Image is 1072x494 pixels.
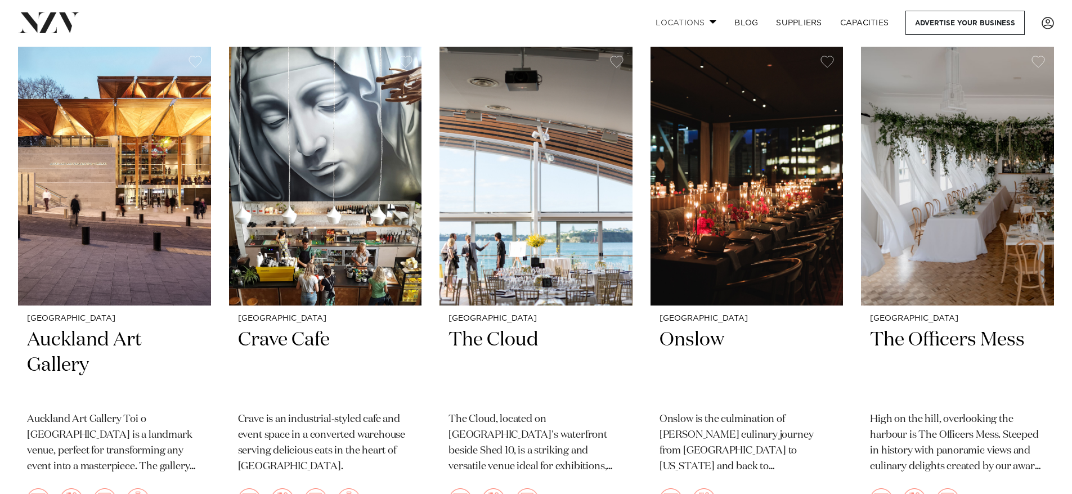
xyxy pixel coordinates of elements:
p: Crave is an industrial-styled cafe and event space in a converted warehouse serving delicious eat... [238,412,413,475]
h2: The Officers Mess [870,327,1045,403]
small: [GEOGRAPHIC_DATA] [660,315,835,323]
a: Locations [647,11,725,35]
h2: Auckland Art Gallery [27,327,202,403]
a: Capacities [831,11,898,35]
h2: The Cloud [448,327,624,403]
a: BLOG [725,11,767,35]
h2: Crave Cafe [238,327,413,403]
small: [GEOGRAPHIC_DATA] [448,315,624,323]
img: nzv-logo.png [18,12,79,33]
h2: Onslow [660,327,835,403]
a: Advertise your business [905,11,1025,35]
small: [GEOGRAPHIC_DATA] [238,315,413,323]
p: Onslow is the culmination of [PERSON_NAME] culinary journey from [GEOGRAPHIC_DATA] to [US_STATE] ... [660,412,835,475]
a: SUPPLIERS [767,11,831,35]
small: [GEOGRAPHIC_DATA] [870,315,1045,323]
p: Auckland Art Gallery Toi o [GEOGRAPHIC_DATA] is a landmark venue, perfect for transforming any ev... [27,412,202,475]
small: [GEOGRAPHIC_DATA] [27,315,202,323]
p: The Cloud, located on [GEOGRAPHIC_DATA]'s waterfront beside Shed 10, is a striking and versatile ... [448,412,624,475]
p: High on the hill, overlooking the harbour is The Officers Mess. Steeped in history with panoramic... [870,412,1045,475]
